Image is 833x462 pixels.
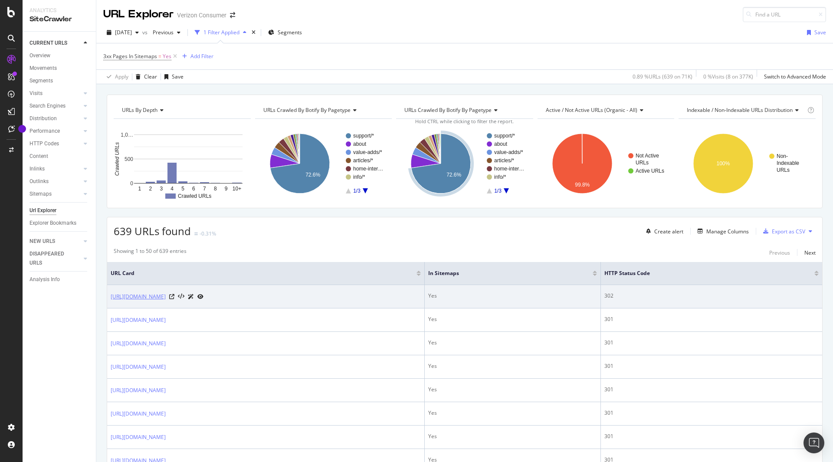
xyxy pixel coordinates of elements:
button: Next [804,247,816,258]
span: Indexable / Non-Indexable URLs distribution [687,106,793,114]
div: Tooltip anchor [18,125,26,133]
text: 0 [130,180,133,187]
div: Save [814,29,826,36]
a: [URL][DOMAIN_NAME] [111,433,166,442]
a: Sitemaps [30,190,81,199]
div: Yes [428,339,597,347]
svg: A chart. [396,126,532,201]
div: Search Engines [30,102,66,111]
text: Non- [777,153,788,159]
h4: Indexable / Non-Indexable URLs Distribution [685,103,806,117]
a: CURRENT URLS [30,39,81,48]
div: Next [804,249,816,256]
text: 1,0… [121,132,133,138]
text: 8 [214,186,217,192]
a: Explorer Bookmarks [30,219,90,228]
span: HTTP Status Code [604,269,801,277]
div: Distribution [30,114,57,123]
div: SiteCrawler [30,14,89,24]
div: Segments [30,76,53,85]
div: Manage Columns [706,228,749,235]
div: 301 [604,386,819,393]
button: Apply [103,70,128,84]
button: Export as CSV [760,224,805,238]
h4: URLs Crawled By Botify By pagetype [403,103,525,117]
button: Save [803,26,826,39]
a: Content [30,152,90,161]
text: 1 [138,186,141,192]
text: 4 [171,186,174,192]
div: Save [172,73,184,80]
div: Visits [30,89,43,98]
span: URLs by Depth [122,106,157,114]
button: Save [161,70,184,84]
div: 0 % Visits ( 8 on 377K ) [703,73,753,80]
div: Explorer Bookmarks [30,219,76,228]
div: Performance [30,127,60,136]
text: Active URLs [636,168,664,174]
span: Yes [163,50,171,62]
svg: A chart. [114,126,249,201]
div: 301 [604,362,819,370]
div: Analysis Info [30,275,60,284]
text: support/* [353,133,374,139]
h4: Active / Not Active URLs [544,103,667,117]
a: DISAPPEARED URLS [30,249,81,268]
div: Yes [428,433,597,440]
text: info/* [494,174,506,180]
button: Create alert [643,224,683,238]
a: AI Url Details [188,292,194,301]
text: 100% [717,161,730,167]
span: URLs Crawled By Botify By pagetype [263,106,351,114]
h4: URLs Crawled By Botify By pagetype [262,103,384,117]
svg: A chart. [255,126,391,201]
div: 301 [604,315,819,323]
div: Switch to Advanced Mode [764,73,826,80]
text: 5 [181,186,184,192]
span: 639 URLs found [114,224,191,238]
span: 2025 Aug. 17th [115,29,132,36]
button: Previous [769,247,790,258]
text: support/* [494,133,515,139]
div: Export as CSV [772,228,805,235]
svg: A chart. [679,126,814,201]
div: Yes [428,409,597,417]
a: Visit Online Page [169,294,174,299]
a: [URL][DOMAIN_NAME] [111,410,166,418]
text: 500 [125,156,133,162]
text: home-inter… [494,166,524,172]
text: value-adds/* [494,149,523,155]
div: Outlinks [30,177,49,186]
a: Distribution [30,114,81,123]
div: Yes [428,362,597,370]
text: home-inter… [353,166,383,172]
span: Active / Not Active URLs (organic - all) [546,106,637,114]
span: = [158,52,161,60]
span: Hold CTRL while clicking to filter the report. [415,118,514,125]
a: HTTP Codes [30,139,81,148]
a: [URL][DOMAIN_NAME] [111,363,166,371]
div: Clear [144,73,157,80]
svg: A chart. [538,126,673,201]
div: Analytics [30,7,89,14]
div: Verizon Consumer [177,11,226,20]
a: Outlinks [30,177,81,186]
div: Content [30,152,48,161]
div: Create alert [654,228,683,235]
button: Clear [132,70,157,84]
a: Performance [30,127,81,136]
div: Open Intercom Messenger [803,433,824,453]
button: [DATE] [103,26,142,39]
div: Overview [30,51,50,60]
a: URL Inspection [197,292,203,301]
button: Previous [149,26,184,39]
button: Manage Columns [694,226,749,236]
div: Showing 1 to 50 of 639 entries [114,247,187,258]
a: [URL][DOMAIN_NAME] [111,292,166,301]
div: 1 Filter Applied [203,29,239,36]
text: Crawled URLs [178,193,211,199]
img: Equal [194,233,198,235]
